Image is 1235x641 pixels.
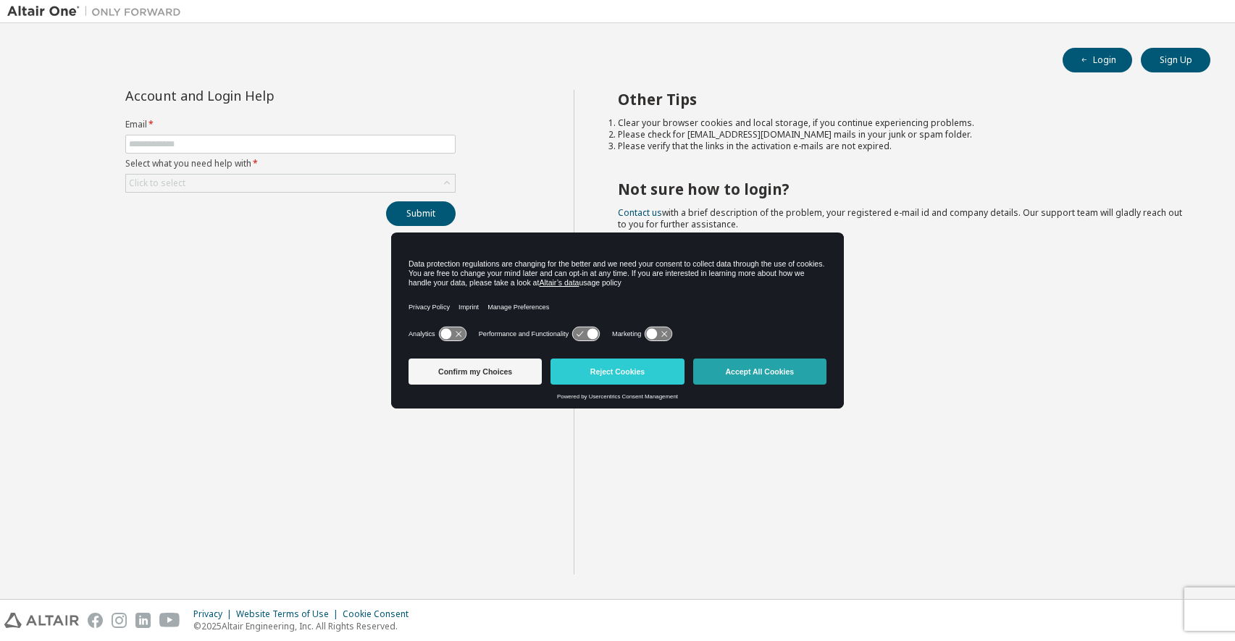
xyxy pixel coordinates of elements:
button: Sign Up [1141,48,1210,72]
a: Contact us [618,206,662,219]
img: facebook.svg [88,613,103,628]
span: with a brief description of the problem, your registered e-mail id and company details. Our suppo... [618,206,1182,230]
button: Login [1063,48,1132,72]
img: Altair One [7,4,188,19]
div: Privacy [193,608,236,620]
li: Clear your browser cookies and local storage, if you continue experiencing problems. [618,117,1184,129]
div: Website Terms of Use [236,608,343,620]
div: Click to select [126,175,455,192]
p: © 2025 Altair Engineering, Inc. All Rights Reserved. [193,620,417,632]
li: Please verify that the links in the activation e-mails are not expired. [618,141,1184,152]
h2: Not sure how to login? [618,180,1184,198]
img: instagram.svg [112,613,127,628]
img: linkedin.svg [135,613,151,628]
button: Submit [386,201,456,226]
div: Click to select [129,177,185,189]
div: Account and Login Help [125,90,390,101]
h2: Other Tips [618,90,1184,109]
label: Select what you need help with [125,158,456,169]
div: Cookie Consent [343,608,417,620]
label: Email [125,119,456,130]
img: youtube.svg [159,613,180,628]
li: Please check for [EMAIL_ADDRESS][DOMAIN_NAME] mails in your junk or spam folder. [618,129,1184,141]
img: altair_logo.svg [4,613,79,628]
